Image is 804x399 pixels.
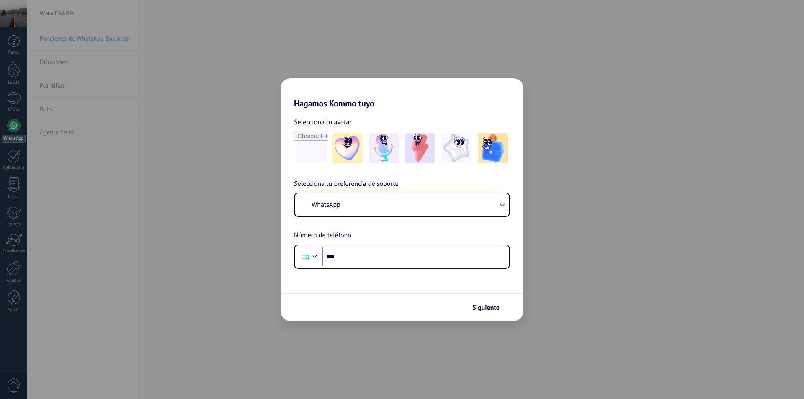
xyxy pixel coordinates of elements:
span: Siguiente [472,305,500,311]
h2: Hagamos Kommo tuyo [281,78,523,108]
img: -5.jpeg [478,133,508,163]
img: -4.jpeg [441,133,472,163]
img: -1.jpeg [332,133,363,163]
span: Selecciona tu preferencia de soporte [294,179,399,190]
button: WhatsApp [295,193,509,216]
span: Selecciona tu avatar [294,117,352,128]
img: -3.jpeg [405,133,435,163]
img: -2.jpeg [369,133,399,163]
span: Número de teléfono [294,230,351,241]
button: Siguiente [469,301,511,315]
div: Argentina: + 54 [297,248,313,265]
span: WhatsApp [312,201,340,209]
